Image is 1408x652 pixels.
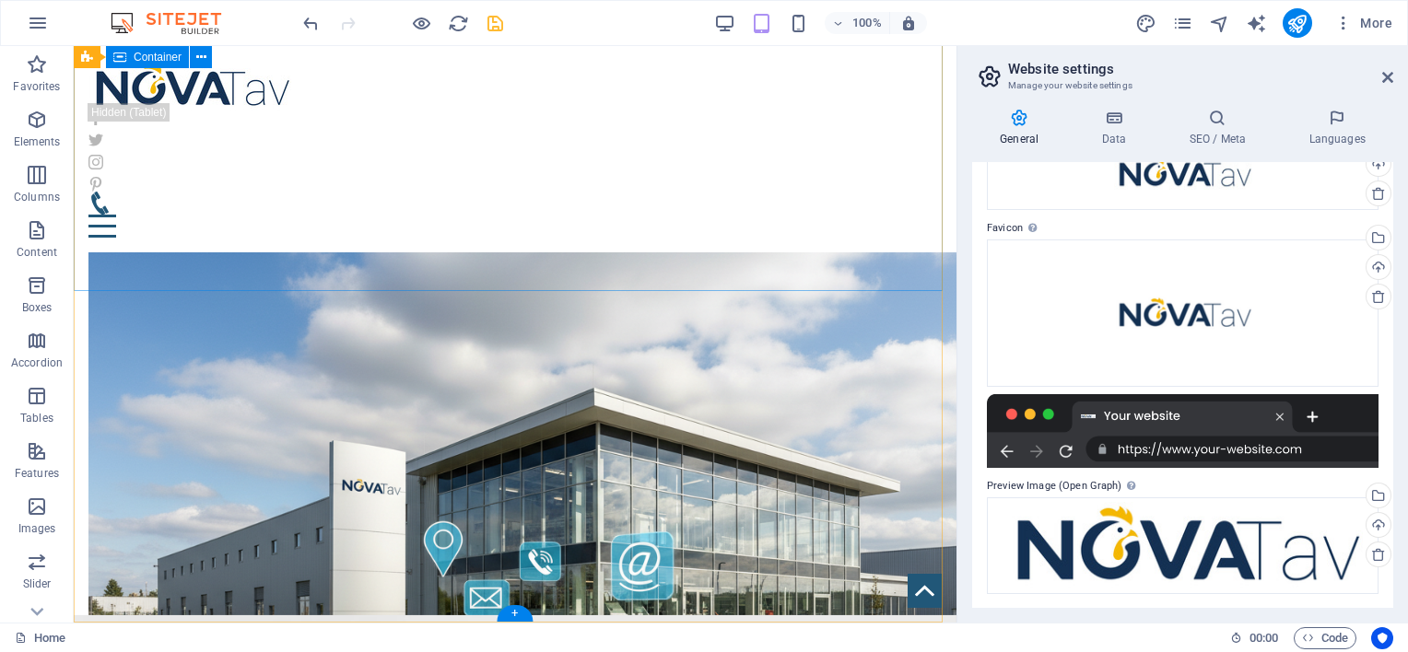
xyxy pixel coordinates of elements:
span: : [1262,631,1265,645]
p: Features [15,466,59,481]
div: NOVATav_vector_canvas.tiff-T_zlKD17-TKpjAnJCaBnEg.jpg [987,497,1379,595]
i: On resize automatically adjust zoom level to fit chosen device. [900,15,917,31]
p: Boxes [22,300,53,315]
button: undo [299,12,322,34]
p: Content [17,245,57,260]
button: save [484,12,506,34]
button: Code [1294,627,1356,649]
i: AI Writer [1246,13,1267,34]
a: Click to cancel selection. Double-click to open Pages [15,627,65,649]
p: Elements [14,134,61,149]
h6: Session time [1230,627,1279,649]
label: Preview Image (Open Graph) [987,475,1379,497]
span: Container [134,52,182,63]
button: 100% [825,12,890,34]
h3: Manage your website settings [1008,77,1356,94]
button: design [1135,12,1157,34]
i: Navigator [1209,13,1230,34]
h4: SEO / Meta [1161,109,1281,147]
i: Publish [1286,13,1308,34]
button: publish [1283,8,1312,38]
p: Columns [14,190,60,204]
i: Pages (Ctrl+Alt+S) [1172,13,1193,34]
h6: 100% [852,12,882,34]
p: Tables [20,411,53,425]
p: Favorites [13,79,60,94]
button: More [1327,8,1400,38]
button: pages [1172,12,1194,34]
div: NOVATav_vector_canvas.tiff-T_zlKD17-TKpjAnJCaBnEg-TWFoL5v9oYmqBvOweoNHwA.png [987,239,1379,387]
button: navigator [1209,12,1231,34]
h4: Languages [1281,109,1393,147]
i: Undo: Change website name (Ctrl+Z) [300,13,322,34]
p: Slider [23,576,52,591]
h4: General [972,109,1074,147]
i: Save (Ctrl+S) [485,13,506,34]
button: reload [447,12,469,34]
h2: Website settings [1008,61,1393,77]
p: Images [18,521,56,536]
p: Accordion [11,355,63,370]
span: Code [1302,627,1348,649]
span: 00 00 [1250,627,1278,649]
div: + [497,605,533,622]
span: More [1334,14,1392,32]
i: Design (Ctrl+Alt+Y) [1135,13,1156,34]
button: text_generator [1246,12,1268,34]
img: Editor Logo [106,12,244,34]
h4: Data [1074,109,1161,147]
button: Usercentrics [1371,627,1393,649]
div: NOVATav_vector_canvas.tiff-T_zlKD17-TKpjAnJCaBnEg.jpg [987,136,1379,210]
label: Favicon [987,217,1379,239]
